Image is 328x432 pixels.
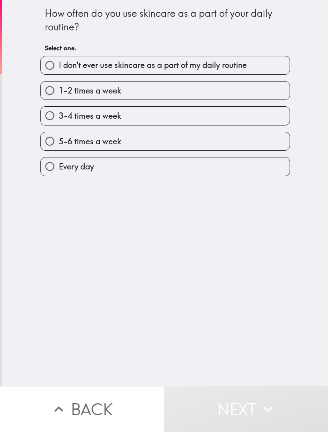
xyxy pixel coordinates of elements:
button: Next [164,386,328,432]
button: 1-2 times a week [41,82,290,100]
span: 3-4 times a week [59,110,121,121]
button: Every day [41,157,290,175]
button: 5-6 times a week [41,132,290,150]
button: 3-4 times a week [41,107,290,125]
div: How often do you use skincare as a part of your daily routine? [45,7,286,34]
span: 1-2 times a week [59,85,121,96]
span: 5-6 times a week [59,136,121,147]
h6: Select one. [45,44,286,52]
span: I don't ever use skincare as a part of my daily routine [59,60,247,71]
span: Every day [59,161,94,172]
button: I don't ever use skincare as a part of my daily routine [41,56,290,74]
